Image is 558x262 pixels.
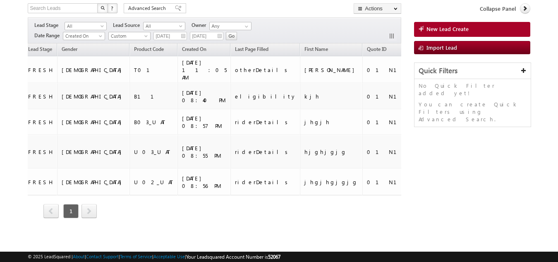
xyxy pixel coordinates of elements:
[134,148,174,156] div: U03_UAT
[182,59,227,81] div: [DATE] 11:05 AM
[86,254,119,259] a: Contact Support
[113,22,143,29] span: Lead Source
[182,144,227,159] div: [DATE] 08:55 PM
[134,93,174,100] div: B11
[134,178,174,186] div: U02_UAT
[182,89,227,104] div: [DATE] 08:40 PM
[62,118,126,126] div: [DEMOGRAPHIC_DATA]
[240,22,251,31] a: Show All Items
[209,22,251,30] input: Type to Search
[134,46,164,52] span: Product Code
[419,82,526,97] p: No Quick Filter added yet!
[57,45,81,55] a: Gender
[63,32,105,40] a: Created On
[268,254,280,260] span: 52067
[63,204,79,218] span: 1
[367,148,445,156] div: 01N183098
[354,3,401,14] button: Actions
[65,22,104,30] span: All
[153,254,185,259] a: Acceptable Use
[134,118,174,126] div: B03_UAT
[143,22,185,30] a: All
[28,93,53,100] div: FRESH
[134,66,174,74] div: T01
[62,93,126,100] div: [DEMOGRAPHIC_DATA]
[130,45,168,55] a: Product Code
[235,93,297,100] div: eligibility
[304,178,359,186] div: jhgjhgjgjg
[235,66,297,74] div: otherDetails
[304,148,359,156] div: hjghjgjg
[182,175,227,190] div: [DATE] 08:56 PM
[367,118,445,126] div: 01N183100
[186,254,280,260] span: Your Leadsquared Account Number is
[426,44,457,51] span: Import Lead
[367,93,445,100] div: 01N183097
[414,63,530,79] div: Quick Filters
[28,148,53,156] div: FRESH
[414,22,530,37] a: New Lead Create
[101,6,105,10] img: Search
[34,22,65,29] span: Lead Stage
[28,46,52,52] span: Lead Stage
[426,25,469,33] span: New Lead Create
[81,205,97,218] a: next
[480,5,516,12] span: Collapse Panel
[304,118,359,126] div: jhgjh
[363,45,391,55] a: Quote ID
[178,45,211,55] a: Created On
[235,178,297,186] div: riderDetails
[24,45,56,55] a: Lead Stage
[182,115,227,130] div: [DATE] 08:57 PM
[81,204,97,218] span: next
[419,101,526,123] p: You can create Quick Filters using Advanced Search.
[73,254,85,259] a: About
[62,178,126,186] div: [DEMOGRAPHIC_DATA]
[62,148,126,156] div: [DEMOGRAPHIC_DATA]
[65,22,107,30] a: All
[367,178,445,186] div: 01N183099
[235,118,297,126] div: riderDetails
[367,66,445,74] div: 01N183103
[144,22,183,30] span: All
[109,32,148,40] span: Custom
[235,148,297,156] div: riderDetails
[304,66,359,74] div: [PERSON_NAME]
[28,253,280,261] span: © 2025 LeadSquared | | | | |
[300,45,332,55] a: First Name
[192,22,209,29] span: Owner
[226,32,237,40] input: Go
[62,46,77,52] span: Gender
[62,66,126,74] div: [DEMOGRAPHIC_DATA]
[128,5,168,12] span: Advanced Search
[43,204,59,218] span: prev
[235,46,268,52] span: Last Page Filled
[108,32,151,40] a: Custom
[34,32,63,39] span: Date Range
[28,66,53,74] div: FRESH
[367,46,387,52] span: Quote ID
[231,45,273,55] a: Last Page Filled
[43,205,59,218] a: prev
[304,93,359,100] div: kjh
[182,46,206,52] span: Created On
[120,254,152,259] a: Terms of Service
[304,46,328,52] span: First Name
[108,3,117,13] button: ?
[28,178,53,186] div: FRESH
[111,5,115,12] span: ?
[63,32,103,40] span: Created On
[28,118,53,126] div: FRESH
